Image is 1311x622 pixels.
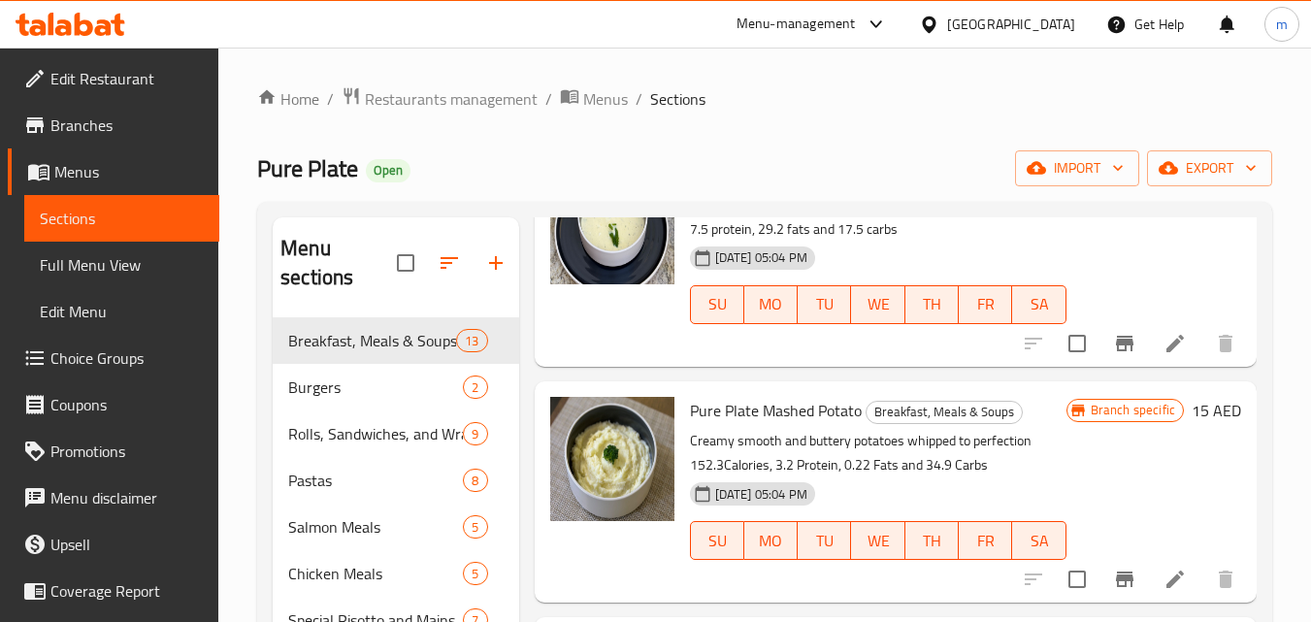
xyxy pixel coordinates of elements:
[690,521,744,560] button: SU
[40,253,204,277] span: Full Menu View
[752,290,790,318] span: MO
[273,550,518,597] div: Chicken Meals5
[707,485,815,504] span: [DATE] 05:04 PM
[1057,323,1098,364] span: Select to update
[913,290,951,318] span: TH
[457,332,486,350] span: 13
[690,429,1066,477] p: Creamy smooth and buttery potatoes whipped to perfection 152.3Calories, 3.2 Protein, 0.22 Fats an...
[947,14,1075,35] div: [GEOGRAPHIC_DATA]
[851,521,904,560] button: WE
[905,521,959,560] button: TH
[50,579,204,603] span: Coverage Report
[1031,156,1124,180] span: import
[1164,568,1187,591] a: Edit menu item
[1101,320,1148,367] button: Branch-specific-item
[699,290,737,318] span: SU
[550,160,674,284] img: Pure Plate Corn Soup
[699,527,737,555] span: SU
[50,114,204,137] span: Branches
[752,527,790,555] span: MO
[24,288,219,335] a: Edit Menu
[8,335,219,381] a: Choice Groups
[707,248,815,267] span: [DATE] 05:04 PM
[650,87,705,111] span: Sections
[463,562,487,585] div: items
[8,521,219,568] a: Upsell
[851,285,904,324] button: WE
[288,376,463,399] div: Burgers
[798,521,851,560] button: TU
[50,67,204,90] span: Edit Restaurant
[1202,320,1249,367] button: delete
[1012,521,1065,560] button: SA
[366,162,410,179] span: Open
[690,396,862,425] span: Pure Plate Mashed Potato
[257,87,319,111] a: Home
[288,422,463,445] span: Rolls, Sandwiches, and Wraps
[8,148,219,195] a: Menus
[327,87,334,111] li: /
[24,195,219,242] a: Sections
[690,193,1066,242] p: Smooth and creamy soup made from sweet corn 362.5 calories, 7.5 protein, 29.2 fats and 17.5 carbs
[50,440,204,463] span: Promotions
[288,469,463,492] span: Pastas
[8,568,219,614] a: Coverage Report
[426,240,473,286] span: Sort sections
[1202,556,1249,603] button: delete
[8,428,219,475] a: Promotions
[805,527,843,555] span: TU
[1101,556,1148,603] button: Branch-specific-item
[273,410,518,457] div: Rolls, Sandwiches, and Wraps9
[1276,14,1288,35] span: m
[40,300,204,323] span: Edit Menu
[8,475,219,521] a: Menu disclaimer
[366,159,410,182] div: Open
[866,401,1023,424] div: Breakfast, Meals & Soups
[288,329,456,352] span: Breakfast, Meals & Soups
[8,55,219,102] a: Edit Restaurant
[50,533,204,556] span: Upsell
[288,515,463,539] span: Salmon Meals
[636,87,642,111] li: /
[1163,156,1257,180] span: export
[1015,150,1139,186] button: import
[1057,559,1098,600] span: Select to update
[40,207,204,230] span: Sections
[545,87,552,111] li: /
[385,243,426,283] span: Select all sections
[8,381,219,428] a: Coupons
[273,457,518,504] div: Pastas8
[744,521,798,560] button: MO
[257,86,1272,112] nav: breadcrumb
[1192,397,1241,424] h6: 15 AED
[50,346,204,370] span: Choice Groups
[867,401,1022,423] span: Breakfast, Meals & Soups
[24,242,219,288] a: Full Menu View
[583,87,628,111] span: Menus
[1012,285,1065,324] button: SA
[464,425,486,443] span: 9
[560,86,628,112] a: Menus
[464,565,486,583] span: 5
[463,469,487,492] div: items
[288,562,463,585] span: Chicken Meals
[464,378,486,397] span: 2
[456,329,487,352] div: items
[273,364,518,410] div: Burgers2
[1020,527,1058,555] span: SA
[550,397,674,521] img: Pure Plate Mashed Potato
[365,87,538,111] span: Restaurants management
[744,285,798,324] button: MO
[805,290,843,318] span: TU
[257,147,358,190] span: Pure Plate
[959,521,1012,560] button: FR
[859,290,897,318] span: WE
[273,317,518,364] div: Breakfast, Meals & Soups13
[50,393,204,416] span: Coupons
[464,472,486,490] span: 8
[1164,332,1187,355] a: Edit menu item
